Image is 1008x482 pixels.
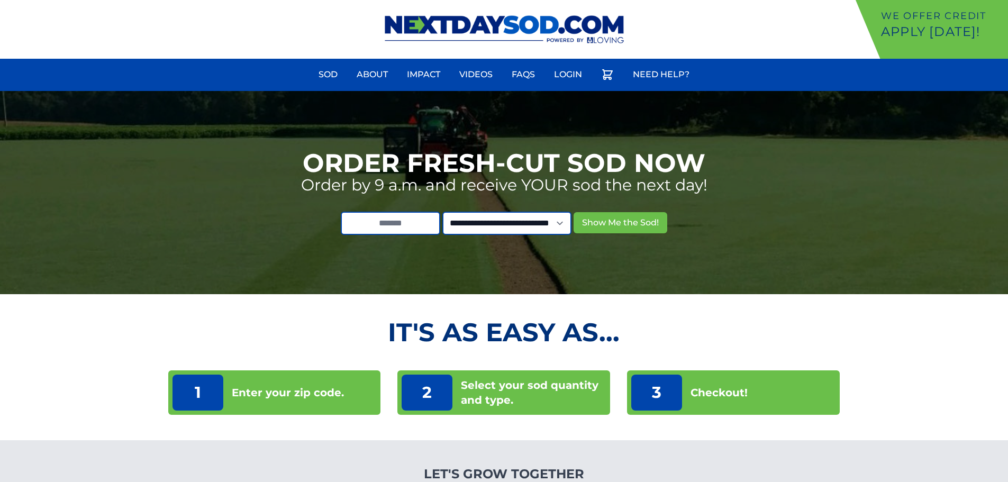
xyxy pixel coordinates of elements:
a: About [350,62,394,87]
a: Videos [453,62,499,87]
a: Need Help? [626,62,696,87]
button: Show Me the Sod! [574,212,667,233]
p: 1 [172,375,223,411]
p: Enter your zip code. [232,385,344,400]
a: Sod [312,62,344,87]
p: Order by 9 a.m. and receive YOUR sod the next day! [301,176,707,195]
p: 3 [631,375,682,411]
h2: It's as Easy As... [168,320,840,345]
p: Checkout! [691,385,748,400]
a: Login [548,62,588,87]
a: Impact [401,62,447,87]
p: We offer Credit [881,8,1004,23]
a: FAQs [505,62,541,87]
p: Select your sod quantity and type. [461,378,606,407]
h1: Order Fresh-Cut Sod Now [303,150,705,176]
p: 2 [402,375,452,411]
p: Apply [DATE]! [881,23,1004,40]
